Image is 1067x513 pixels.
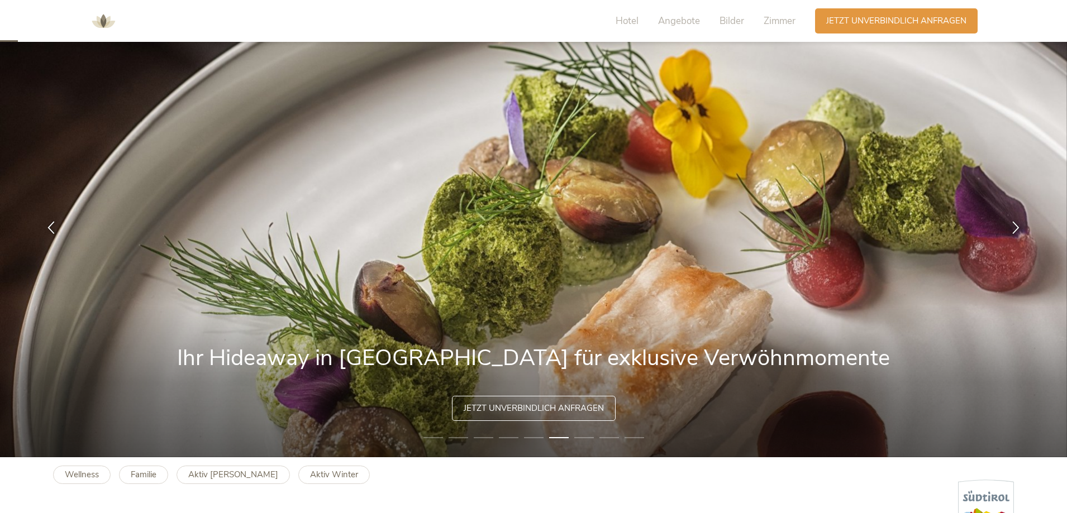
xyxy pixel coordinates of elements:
a: Aktiv Winter [298,466,370,484]
span: Jetzt unverbindlich anfragen [464,402,604,414]
a: Wellness [53,466,111,484]
b: Wellness [65,469,99,480]
a: Aktiv [PERSON_NAME] [177,466,290,484]
span: Zimmer [764,15,796,27]
span: Hotel [616,15,639,27]
a: Familie [119,466,168,484]
b: Aktiv [PERSON_NAME] [188,469,278,480]
a: AMONTI & LUNARIS Wellnessresort [87,17,120,25]
span: Jetzt unverbindlich anfragen [826,15,966,27]
img: AMONTI & LUNARIS Wellnessresort [87,4,120,38]
b: Familie [131,469,156,480]
span: Angebote [658,15,700,27]
span: Bilder [720,15,744,27]
b: Aktiv Winter [310,469,358,480]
